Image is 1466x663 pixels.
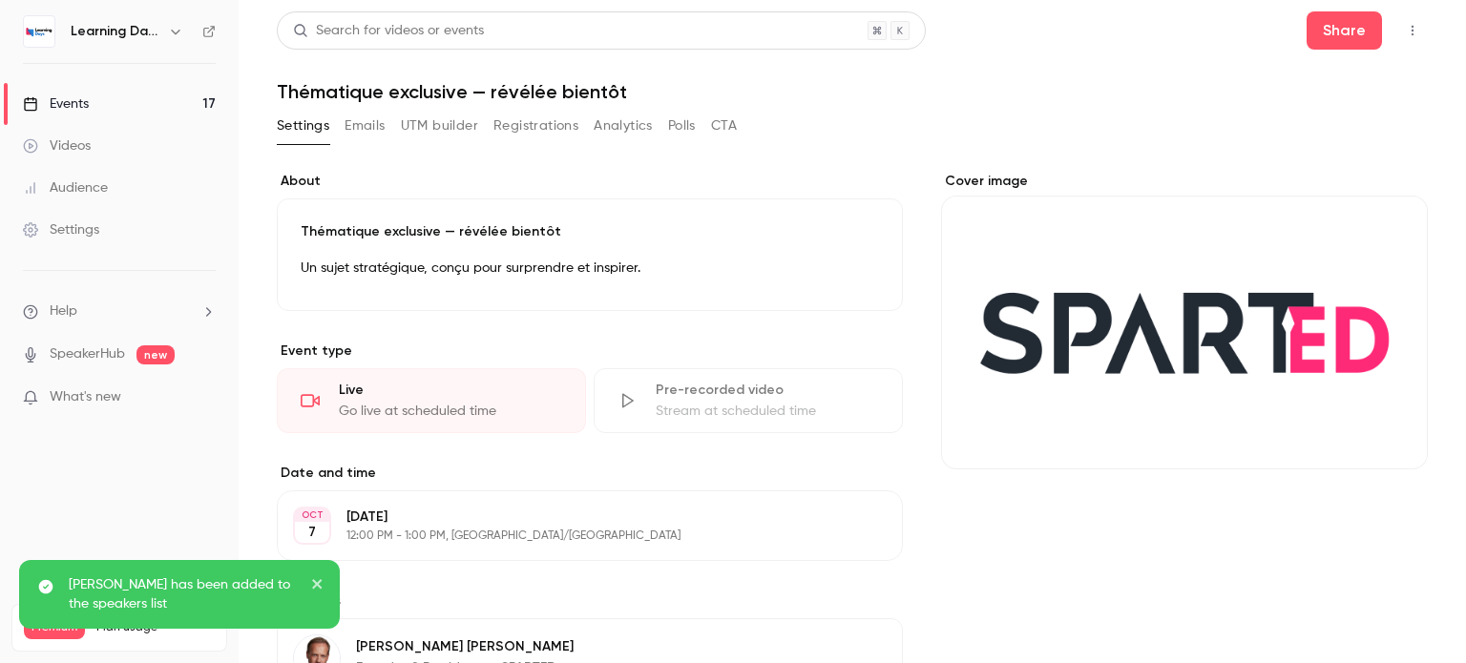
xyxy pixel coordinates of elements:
[356,637,779,656] p: [PERSON_NAME] [PERSON_NAME]
[277,172,903,191] label: About
[193,389,216,406] iframe: Noticeable Trigger
[277,591,903,611] label: Speakers
[941,172,1428,469] section: Cover image
[277,464,903,483] label: Date and time
[346,528,802,544] p: 12:00 PM - 1:00 PM, [GEOGRAPHIC_DATA]/[GEOGRAPHIC_DATA]
[277,80,1428,103] h1: Thématique exclusive — révélée bientôt
[50,344,125,364] a: SpeakerHub
[401,111,478,141] button: UTM builder
[23,220,99,239] div: Settings
[295,508,329,522] div: OCT
[594,111,653,141] button: Analytics
[346,508,802,527] p: [DATE]
[69,575,298,613] p: [PERSON_NAME] has been added to the speakers list
[594,368,903,433] div: Pre-recorded videoStream at scheduled time
[668,111,696,141] button: Polls
[23,178,108,197] div: Audience
[277,342,903,361] p: Event type
[656,402,879,421] div: Stream at scheduled time
[277,111,329,141] button: Settings
[941,172,1428,191] label: Cover image
[1307,11,1382,50] button: Share
[71,22,160,41] h6: Learning Days
[23,136,91,155] div: Videos
[24,16,54,47] img: Learning Days
[311,575,325,598] button: close
[293,21,484,41] div: Search for videos or events
[493,111,578,141] button: Registrations
[711,111,737,141] button: CTA
[136,345,175,364] span: new
[23,94,89,114] div: Events
[339,402,562,421] div: Go live at scheduled time
[301,222,879,241] p: Thématique exclusive — révélée bientôt
[656,381,879,400] div: Pre-recorded video
[277,368,586,433] div: LiveGo live at scheduled time
[345,111,385,141] button: Emails
[50,387,121,407] span: What's new
[301,257,879,280] p: Un sujet stratégique, conçu pour surprendre et inspirer.
[339,381,562,400] div: Live
[308,523,316,542] p: 7
[50,301,77,321] span: Help
[23,301,216,321] li: help-dropdown-opener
